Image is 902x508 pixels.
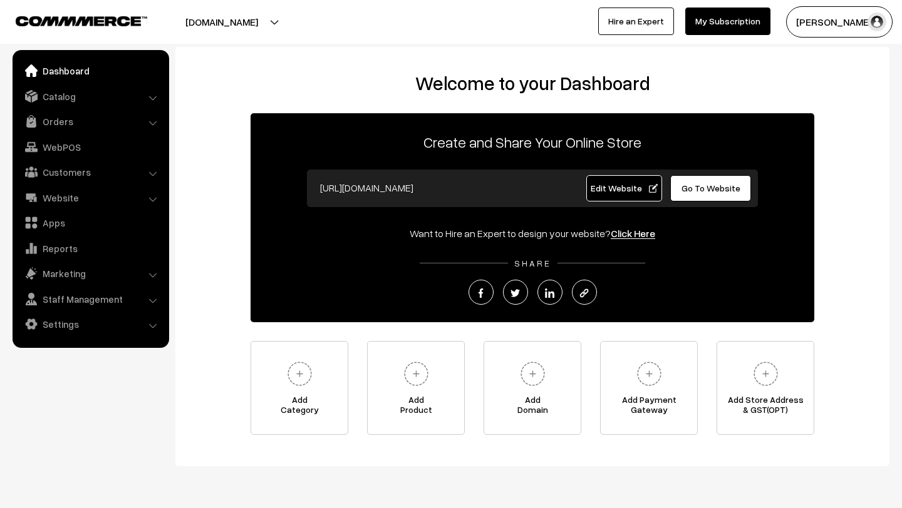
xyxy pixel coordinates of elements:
[682,183,740,193] span: Go To Website
[516,357,550,391] img: plus.svg
[16,16,147,26] img: COMMMERCE
[251,226,814,241] div: Want to Hire an Expert to design your website?
[368,395,464,420] span: Add Product
[508,258,557,268] span: SHARE
[591,183,658,193] span: Edit Website
[188,72,877,94] h2: Welcome to your Dashboard
[251,341,348,435] a: AddCategory
[16,313,165,335] a: Settings
[749,357,783,391] img: plus.svg
[868,13,886,31] img: user
[16,262,165,285] a: Marketing
[685,8,770,35] a: My Subscription
[717,395,814,420] span: Add Store Address & GST(OPT)
[399,357,433,391] img: plus.svg
[786,6,893,38] button: [PERSON_NAME]
[283,357,317,391] img: plus.svg
[367,341,465,435] a: AddProduct
[600,341,698,435] a: Add PaymentGateway
[16,59,165,82] a: Dashboard
[632,357,666,391] img: plus.svg
[142,6,302,38] button: [DOMAIN_NAME]
[251,395,348,420] span: Add Category
[670,175,751,201] a: Go To Website
[484,395,581,420] span: Add Domain
[611,227,655,240] a: Click Here
[16,13,125,28] a: COMMMERCE
[601,395,697,420] span: Add Payment Gateway
[16,110,165,133] a: Orders
[717,341,814,435] a: Add Store Address& GST(OPT)
[16,85,165,108] a: Catalog
[484,341,581,435] a: AddDomain
[16,186,165,209] a: Website
[586,175,663,201] a: Edit Website
[16,136,165,158] a: WebPOS
[16,288,165,310] a: Staff Management
[16,237,165,260] a: Reports
[16,161,165,183] a: Customers
[598,8,674,35] a: Hire an Expert
[251,131,814,153] p: Create and Share Your Online Store
[16,211,165,234] a: Apps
